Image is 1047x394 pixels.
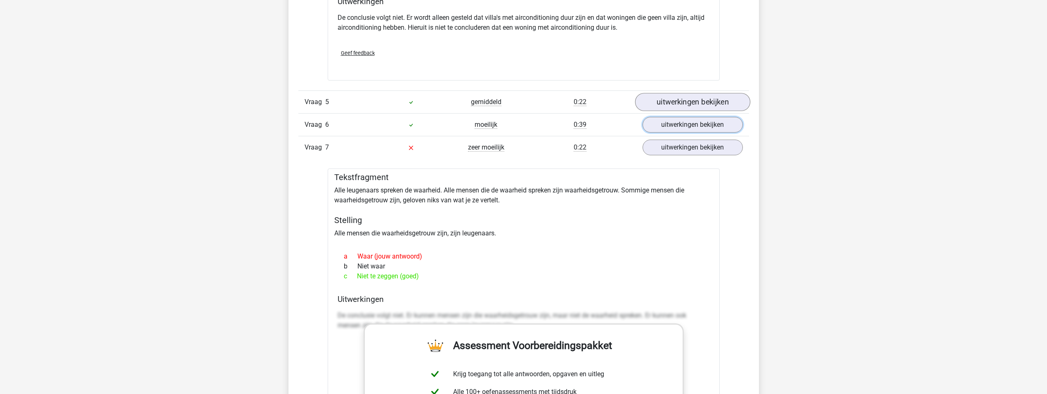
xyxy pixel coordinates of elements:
span: gemiddeld [471,98,501,106]
a: uitwerkingen bekijken [643,140,743,155]
span: moeilijk [475,121,497,129]
span: 6 [325,121,329,128]
span: 7 [325,143,329,151]
div: Waar (jouw antwoord) [338,252,710,261]
h5: Stelling [334,215,713,225]
div: Niet te zeggen (goed) [338,271,710,281]
p: De conclusie volgt niet. Er wordt alleen gesteld dat villa's met airconditioning duur zijn en dat... [338,13,710,33]
p: De conclusie volgt niet. Er kunnen mensen zijn die waarheidsgetrouw zijn, maar niet de waarheid s... [338,311,710,330]
span: 5 [325,98,329,106]
span: c [344,271,357,281]
span: 0:22 [574,98,586,106]
span: Vraag [305,142,325,152]
a: uitwerkingen bekijken [643,117,743,133]
span: a [344,252,357,261]
h4: Uitwerkingen [338,294,710,304]
span: b [344,261,357,271]
span: Vraag [305,97,325,107]
span: zeer moeilijk [468,143,504,152]
span: Geef feedback [341,50,375,56]
h5: Tekstfragment [334,172,713,182]
div: Niet waar [338,261,710,271]
span: 0:39 [574,121,586,129]
a: uitwerkingen bekijken [635,93,750,111]
span: 0:22 [574,143,586,152]
span: Vraag [305,120,325,130]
